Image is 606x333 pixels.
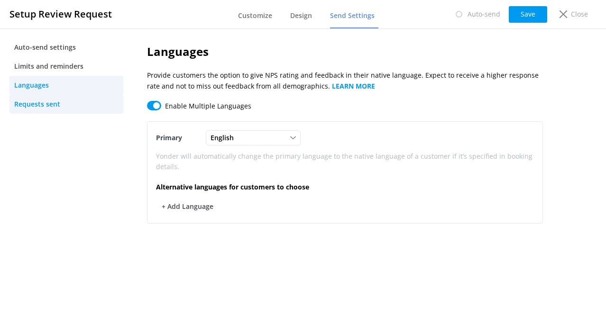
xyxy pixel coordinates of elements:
[156,198,219,215] button: + Add Language
[9,76,123,95] a: Languages
[14,61,83,72] span: Limits and reminders
[509,6,547,23] button: Save
[9,38,123,57] a: Auto-send settings
[14,99,60,109] span: Requests sent
[14,42,76,53] span: Auto-send settings
[147,43,543,61] h2: Languages
[156,133,182,143] label: Primary
[147,70,543,91] p: Provide customers the option to give NPS rating and feedback in their native language. Expect to ...
[156,151,534,172] p: Yonder will automatically change the primary language to the native language of a customer if it’...
[330,11,375,20] span: Send Settings
[211,133,239,143] span: English
[9,57,123,76] a: Limits and reminders
[332,81,375,90] a: LEARN MORE
[14,80,49,90] span: Languages
[156,182,309,191] b: Alternative languages for customers to choose
[238,11,272,20] span: Customize
[165,101,251,111] label: Enable Multiple Languages
[468,9,500,19] p: Auto-send
[290,11,312,20] span: Design
[571,9,588,19] p: Close
[9,7,112,22] h3: Setup Review Request
[9,95,123,114] a: Requests sent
